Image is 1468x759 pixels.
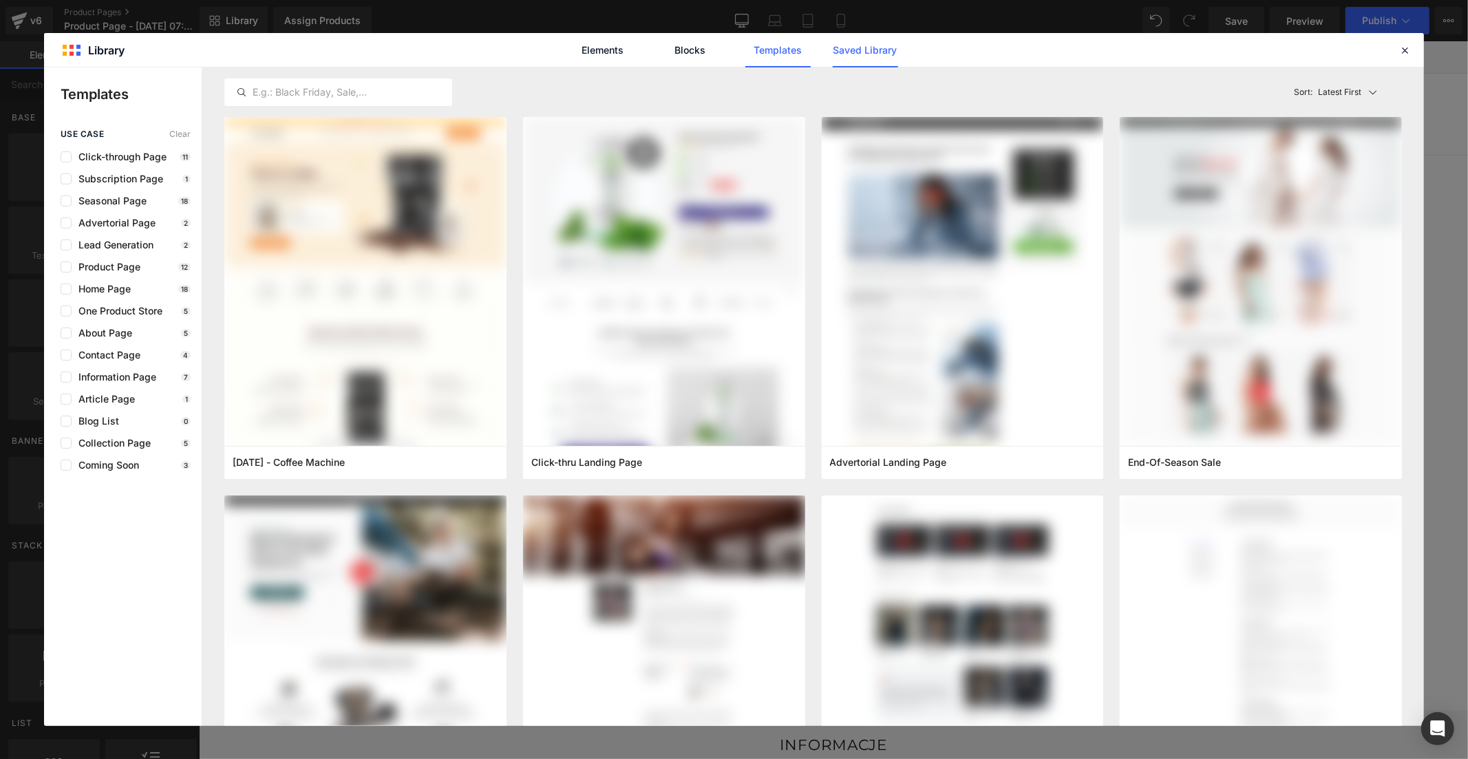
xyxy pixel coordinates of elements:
span: DZIŚ -30% DLA PIERWSZYCH 100 ZAMÓWIEŃ [496,8,772,21]
span: Blog List [72,416,119,427]
span: use case [61,129,104,139]
p: 7 [181,373,191,381]
p: 5 [181,307,191,315]
span: One Product Store [72,306,162,317]
p: 2 [181,219,191,227]
h2: INFORMACJE [321,694,948,713]
p: 5 [181,439,191,447]
p: 4 [180,351,191,359]
span: Information Page [72,372,156,383]
a: Explore Template [573,356,696,383]
p: 0 [181,417,191,425]
p: 1 [182,395,191,403]
span: Article Page [72,394,135,405]
a: Templates [745,33,811,67]
a: O NAS [645,56,704,90]
span: Seasonal Page [72,195,147,206]
span: Sort: [1295,87,1313,97]
p: 11 [180,153,191,161]
a: SKONTAKTUJ SIĘ Z NAMI [704,56,877,90]
p: 3 [181,461,191,469]
span: Click-through Page [72,151,167,162]
span: End-Of-Season Sale [1128,456,1221,469]
span: SKONTAKTUJ SIĘ Z NAMI [714,65,868,80]
summary: Szukaj [1019,54,1056,91]
p: 18 [178,285,191,293]
img: POLSKA INOVITA [180,52,387,94]
span: Product Page [72,261,140,272]
span: Click-thru Landing Page [531,456,642,469]
a: Blocks [658,33,723,67]
button: Latest FirstSort:Latest First [1289,78,1403,106]
p: 2 [181,241,191,249]
a: Elements [571,33,636,67]
span: Collection Page [72,438,151,449]
span: Subscription Page [72,173,163,184]
a: POLSKA INOVITA [174,46,393,100]
span: Thanksgiving - Coffee Machine [233,456,345,469]
p: or Drag & Drop elements from left sidebar [244,394,1025,404]
span: Advertorial Page [72,217,156,228]
span: Lead Generation [72,239,153,250]
p: Latest First [1319,86,1362,98]
p: 1 [182,175,191,183]
span: Clear [169,129,191,139]
span: O NAS [655,65,694,80]
span: Coming Soon [72,460,139,471]
a: ŚLEDŹ MOJE ZAMÓWIENIE [409,56,599,90]
p: 5 [181,329,191,337]
span: FAQ [608,65,635,80]
div: Open Intercom Messenger [1421,712,1454,745]
a: FAQ [599,56,645,90]
span: About Page [72,328,132,339]
a: Saved Library [833,33,898,67]
span: Advertorial Landing Page [830,456,947,469]
p: Templates [61,84,202,105]
span: Home Page [72,284,131,295]
span: ŚLEDŹ MOJE ZAMÓWIENIE [419,65,588,80]
span: Contact Page [72,350,140,361]
p: 12 [178,263,191,271]
input: E.g.: Black Friday, Sale,... [225,84,451,100]
p: 18 [178,197,191,205]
